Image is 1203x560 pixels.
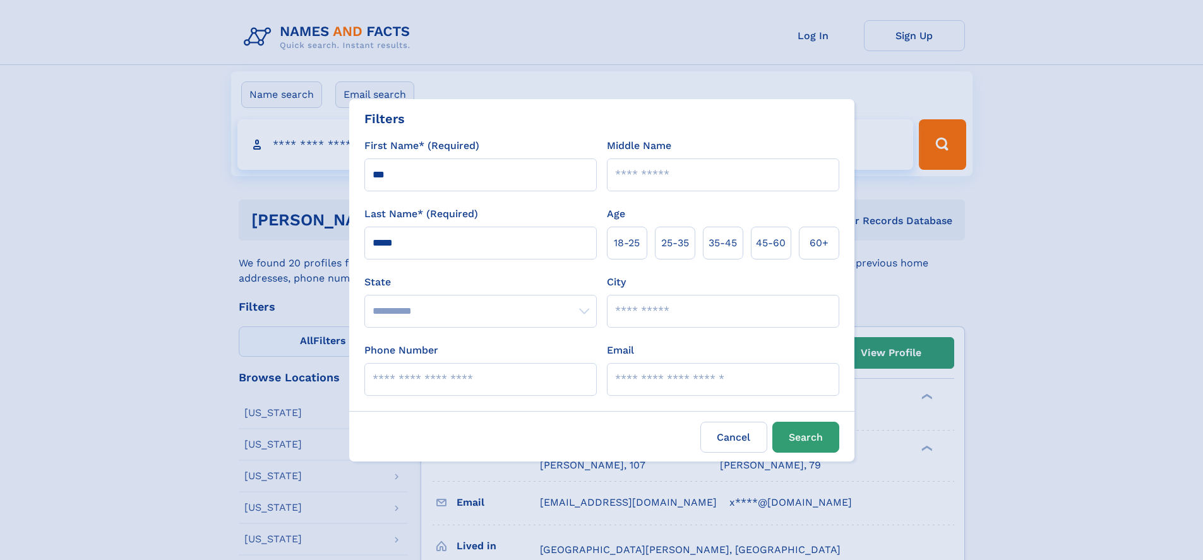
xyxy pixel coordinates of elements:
[607,343,634,358] label: Email
[364,138,479,153] label: First Name* (Required)
[364,109,405,128] div: Filters
[607,138,671,153] label: Middle Name
[364,275,597,290] label: State
[364,206,478,222] label: Last Name* (Required)
[661,235,689,251] span: 25‑35
[607,206,625,222] label: Age
[614,235,640,251] span: 18‑25
[700,422,767,453] label: Cancel
[364,343,438,358] label: Phone Number
[607,275,626,290] label: City
[810,235,829,251] span: 60+
[772,422,839,453] button: Search
[709,235,737,251] span: 35‑45
[756,235,786,251] span: 45‑60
